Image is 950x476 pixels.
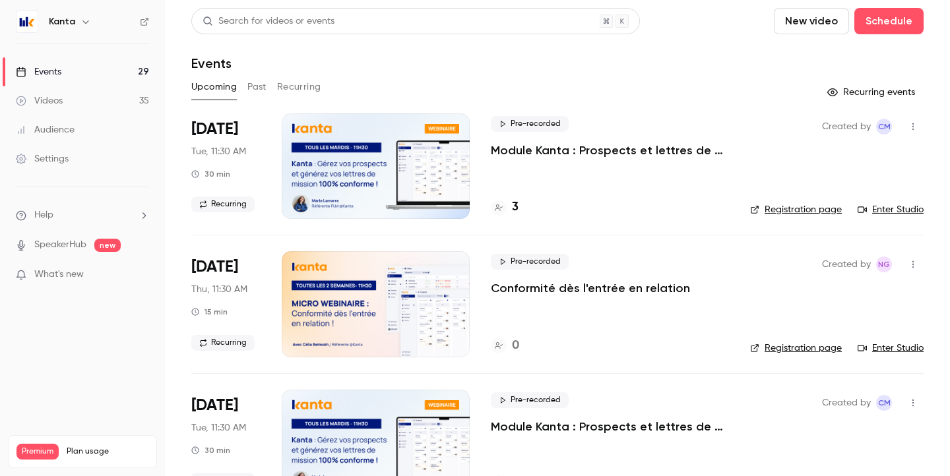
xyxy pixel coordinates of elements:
div: Sep 30 Tue, 11:30 AM (Europe/Paris) [191,113,261,219]
div: 15 min [191,307,228,317]
span: Created by [822,256,871,272]
span: [DATE] [191,256,238,278]
a: Enter Studio [858,342,924,355]
div: Events [16,65,61,78]
a: Registration page [750,342,842,355]
button: Upcoming [191,76,237,98]
span: NG [878,256,890,272]
span: [DATE] [191,395,238,416]
button: Past [247,76,267,98]
div: Settings [16,152,69,165]
a: SpeakerHub [34,238,86,252]
span: Tue, 11:30 AM [191,145,246,158]
a: 3 [491,198,519,216]
span: Charlotte MARTEL [876,119,892,134]
h4: 0 [512,337,519,355]
div: 30 min [191,169,230,179]
h1: Events [191,55,232,71]
span: Pre-recorded [491,254,569,270]
span: Created by [822,395,871,411]
a: Module Kanta : Prospects et lettres de mission [491,419,729,434]
span: Recurring [191,335,255,351]
span: Created by [822,119,871,134]
span: new [94,239,121,252]
button: Schedule [854,8,924,34]
span: What's new [34,268,84,282]
span: [DATE] [191,119,238,140]
span: Charlotte MARTEL [876,395,892,411]
span: Tue, 11:30 AM [191,421,246,434]
span: Help [34,208,53,222]
span: Plan usage [67,446,148,457]
div: Audience [16,123,75,136]
div: Search for videos or events [203,15,334,28]
button: New video [774,8,849,34]
span: Pre-recorded [491,392,569,408]
span: Pre-recorded [491,116,569,132]
h6: Kanta [49,15,75,28]
span: Nicolas Guitard [876,256,892,272]
span: CM [878,119,891,134]
img: Kanta [16,11,38,32]
span: CM [878,395,891,411]
h4: 3 [512,198,519,216]
button: Recurring [277,76,321,98]
div: 30 min [191,445,230,456]
span: Premium [16,444,59,460]
a: Conformité dès l'entrée en relation [491,280,690,296]
iframe: Noticeable Trigger [133,269,149,281]
span: Recurring [191,196,255,212]
span: Thu, 11:30 AM [191,283,247,296]
div: Oct 2 Thu, 11:30 AM (Europe/Paris) [191,251,261,357]
a: Registration page [750,203,842,216]
a: Enter Studio [858,203,924,216]
button: Recurring events [821,82,924,103]
a: 0 [491,337,519,355]
a: Module Kanta : Prospects et lettres de mission [491,142,729,158]
li: help-dropdown-opener [16,208,149,222]
div: Videos [16,94,63,107]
